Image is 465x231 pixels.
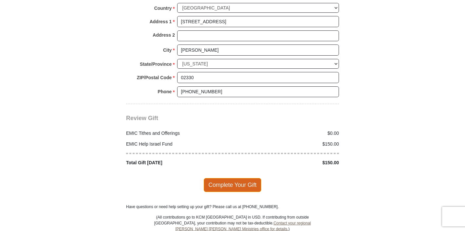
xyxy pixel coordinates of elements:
strong: City [163,45,172,55]
strong: ZIP/Postal Code [137,73,172,82]
span: Review Gift [126,115,158,121]
div: EMIC Tithes and Offerings [123,130,233,137]
div: EMIC Help Israel Fund [123,141,233,148]
strong: Address 2 [153,30,175,40]
p: Have questions or need help setting up your gift? Please call us at [PHONE_NUMBER]. [126,204,339,210]
div: $150.00 [232,141,343,148]
strong: Country [154,4,172,13]
strong: State/Province [140,60,172,69]
span: Complete Your Gift [204,178,262,192]
div: Total Gift [DATE] [123,159,233,166]
strong: Phone [158,87,172,96]
div: $150.00 [232,159,343,166]
div: $0.00 [232,130,343,137]
strong: Address 1 [150,17,172,26]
